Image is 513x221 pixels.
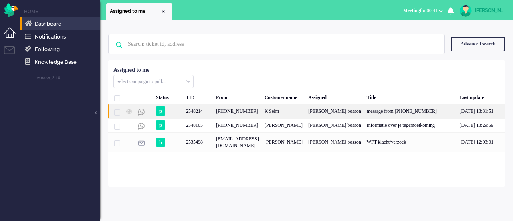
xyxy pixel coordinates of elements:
div: Advanced search [451,37,505,51]
div: [PERSON_NAME].bosson [305,132,364,152]
a: Following [23,45,100,53]
div: 2535498 [108,132,505,152]
div: [PERSON_NAME] [262,132,305,152]
a: Dashboard menu item [23,19,100,28]
div: 2535498 [183,132,213,152]
div: Close tab [160,8,166,15]
div: 2548105 [108,118,505,132]
span: p [156,106,165,116]
a: Omnidesk [4,5,18,11]
div: From [213,88,262,104]
div: Title [364,88,457,104]
div: [PERSON_NAME].bosson [305,104,364,118]
span: h [156,138,165,147]
li: View [106,3,172,20]
img: ic-search-icon.svg [109,34,129,55]
span: Notifications [35,34,66,40]
div: Assigned to me [113,66,149,74]
span: for 00:41 [403,8,438,13]
span: Assigned to me [110,8,160,15]
div: 2548214 [183,104,213,118]
span: Following [35,46,60,52]
a: [PERSON_NAME].bosson [458,5,505,17]
div: Assigned [305,88,364,104]
div: 2548214 [108,104,505,118]
li: Meetingfor 00:41 [398,2,448,20]
div: [DATE] 13:31:51 [457,104,505,118]
div: Status [153,88,183,104]
span: Meeting [403,8,420,13]
img: ic_whatsapp_grey.svg [138,123,145,130]
li: Dashboard menu [4,27,22,45]
div: [PHONE_NUMBER] [213,104,262,118]
div: [DATE] 13:29:59 [457,118,505,132]
span: release_2.1.0 [36,75,60,81]
div: WFT klacht/verzoek [364,132,457,152]
span: Dashboard [35,21,61,27]
div: Last update [457,88,505,104]
li: Tickets menu [4,46,22,64]
a: Knowledge base [23,57,100,66]
div: TID [183,88,213,104]
div: Informatie over je tegemoetkoming [364,118,457,132]
div: message from [PHONE_NUMBER] [364,104,457,118]
button: Meetingfor 00:41 [398,5,448,16]
span: p [156,120,165,130]
div: [PERSON_NAME].bosson [305,118,364,132]
input: Search: ticket id, address [122,34,434,54]
div: [DATE] 12:03:01 [457,132,505,152]
div: [PERSON_NAME].bosson [475,6,505,14]
div: 2548105 [183,118,213,132]
img: flow_omnibird.svg [4,3,18,17]
a: Notifications menu item [23,32,100,41]
img: avatar [460,5,472,17]
li: Home menu item [24,8,100,15]
div: [EMAIL_ADDRESS][DOMAIN_NAME] [213,132,262,152]
span: Knowledge Base [35,59,77,65]
div: [PHONE_NUMBER] [213,118,262,132]
div: [PERSON_NAME] [262,118,305,132]
img: ic_e-mail_grey.svg [138,140,145,146]
div: Customer name [262,88,305,104]
div: K Selm [262,104,305,118]
img: ic_whatsapp_grey.svg [138,109,145,116]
